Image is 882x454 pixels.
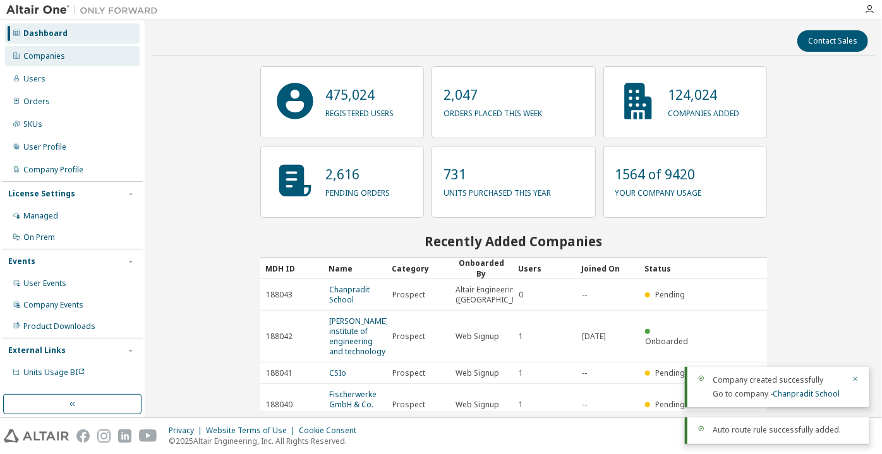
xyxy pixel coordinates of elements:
div: Joined On [581,258,634,278]
span: 188042 [266,332,293,342]
div: Name [329,258,382,278]
p: your company usage [615,184,702,198]
p: 124,024 [668,85,740,104]
span: 188041 [266,368,293,378]
div: MDH ID [265,258,318,278]
div: Auto route rule successfully added. [713,425,859,435]
p: 475,024 [325,85,394,104]
span: Prospect [392,290,425,300]
img: Altair One [6,4,164,16]
span: 1 [519,332,523,342]
p: © 2025 Altair Engineering, Inc. All Rights Reserved. [169,436,364,446]
div: External Links [8,345,66,355]
a: Chanpradit School [329,284,370,305]
a: [PERSON_NAME] institute of engineering and technology [329,316,388,357]
p: 731 [444,165,551,184]
span: 188040 [266,400,293,410]
span: Units Usage BI [23,367,85,378]
div: Product Downloads [23,321,95,332]
div: User Profile [23,142,66,152]
div: Users [23,74,45,84]
span: Pending [656,367,686,378]
p: 1564 of 9420 [615,165,702,184]
p: orders placed this week [444,104,542,119]
div: Dashboard [23,28,68,39]
div: Company Events [23,300,83,310]
div: Orders [23,97,50,107]
span: Prospect [392,400,425,410]
div: Onboarded By [455,258,508,279]
p: pending orders [325,184,390,198]
div: Users [518,258,571,278]
div: Company Profile [23,165,83,175]
a: Chanpradit School [773,388,840,399]
span: -- [582,400,587,410]
span: 1 [519,368,523,378]
p: units purchased this year [444,184,551,198]
img: altair_logo.svg [4,429,69,443]
p: companies added [668,104,740,119]
div: User Events [23,278,66,289]
span: Onboarded [645,336,688,347]
p: 2,047 [444,85,542,104]
a: Fischerwerke GmbH & Co. KG [329,389,377,420]
span: 1 [519,400,523,410]
img: youtube.svg [139,429,157,443]
span: Prospect [392,332,425,342]
div: On Prem [23,232,55,242]
span: Web Signup [456,400,499,410]
span: Altair Engineering ([GEOGRAPHIC_DATA]) [456,285,536,305]
span: Web Signup [456,332,499,342]
p: registered users [325,104,394,119]
button: Contact Sales [797,30,868,52]
div: Privacy [169,426,206,436]
div: Status [644,258,698,278]
img: linkedin.svg [118,429,131,443]
div: SKUs [23,119,42,129]
div: Events [8,256,35,266]
div: Company created successfully [713,374,844,386]
div: Managed [23,211,58,221]
a: CSIo [329,367,346,378]
div: Cookie Consent [299,426,364,436]
div: Website Terms of Use [206,426,299,436]
span: Go to company - [713,388,840,399]
div: Companies [23,51,65,61]
span: -- [582,290,587,300]
span: 0 [519,290,523,300]
span: Pending [656,289,686,300]
h2: Recently Added Companies [260,233,767,249]
span: Pending [656,399,686,410]
span: [DATE] [582,332,606,342]
div: Category [392,258,445,278]
span: Web Signup [456,368,499,378]
img: facebook.svg [76,429,90,443]
p: 2,616 [325,165,390,184]
span: 188043 [266,290,293,300]
img: instagram.svg [97,429,111,443]
div: License Settings [8,189,75,199]
span: Prospect [392,368,425,378]
span: -- [582,368,587,378]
